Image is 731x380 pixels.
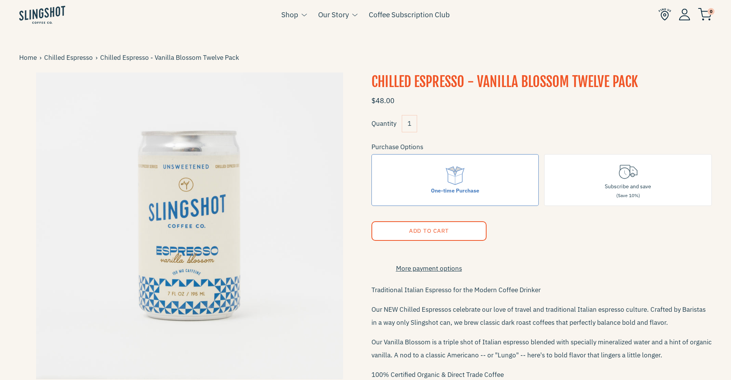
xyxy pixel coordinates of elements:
span: $48.00 [371,96,394,105]
img: Find Us [658,8,671,21]
img: Account [679,8,690,20]
span: Subscribe and save [605,183,651,190]
p: Our Vanilla Blossom is a triple shot of Italian espresso blended with specially mineralized water... [371,336,712,362]
a: Chilled Espresso [44,53,96,63]
a: More payment options [371,263,487,274]
a: 0 [698,10,712,19]
a: Shop [281,9,298,20]
span: Chilled Espresso - Vanilla Blossom Twelve Pack [100,53,242,63]
span: › [96,53,100,63]
label: Quantity [371,119,396,128]
a: Our Story [318,9,349,20]
span: › [40,53,44,63]
p: Our NEW Chilled Espressos celebrate our love of travel and traditional Italian espresso culture. ... [371,303,712,329]
a: Coffee Subscription Club [369,9,450,20]
div: One-time Purchase [431,186,479,195]
h1: Chilled Espresso - Vanilla Blossom Twelve Pack [371,72,712,92]
legend: Purchase Options [371,142,423,152]
img: Chilled Espresso - Vanilla Blossom Twelve Pack [19,72,360,379]
span: (Save 10%) [616,192,640,198]
span: 0 [708,8,714,15]
a: Home [19,53,40,63]
p: Traditional Italian Espresso for the Modern Coffee Drinker [371,283,712,296]
span: Add to Cart [409,227,449,234]
img: cart [698,8,712,21]
button: Add to Cart [371,221,487,241]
